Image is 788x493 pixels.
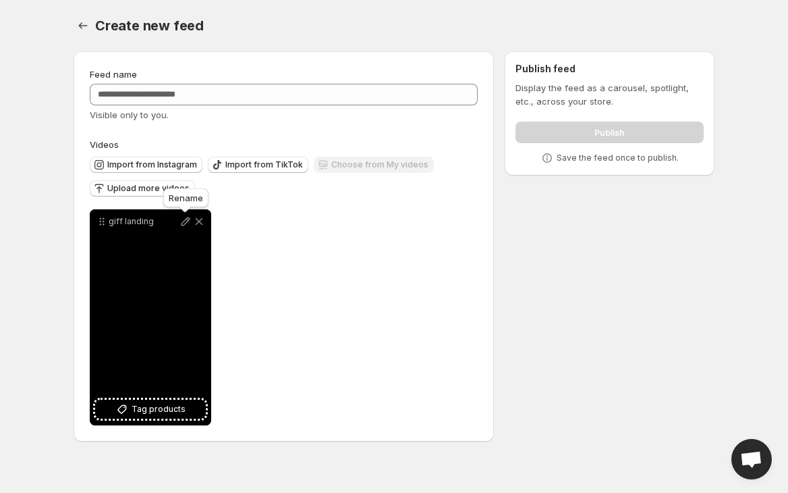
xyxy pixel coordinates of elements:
span: Feed name [90,69,137,80]
span: Create new feed [95,18,204,34]
button: Settings [74,16,92,35]
span: Import from TikTok [225,159,303,170]
button: Upload more videos [90,180,195,197]
span: Import from Instagram [107,159,197,170]
button: Import from TikTok [208,157,308,173]
div: giff landingTag products [90,209,211,425]
a: Open chat [731,439,772,479]
span: Upload more videos [107,183,190,194]
p: giff landing [109,216,179,227]
span: Videos [90,139,119,150]
span: Visible only to you. [90,109,169,120]
button: Import from Instagram [90,157,202,173]
h2: Publish feed [515,62,704,76]
span: Tag products [132,403,186,416]
p: Display the feed as a carousel, spotlight, etc., across your store. [515,81,704,108]
p: Save the feed once to publish. [557,153,679,163]
button: Tag products [95,400,206,419]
